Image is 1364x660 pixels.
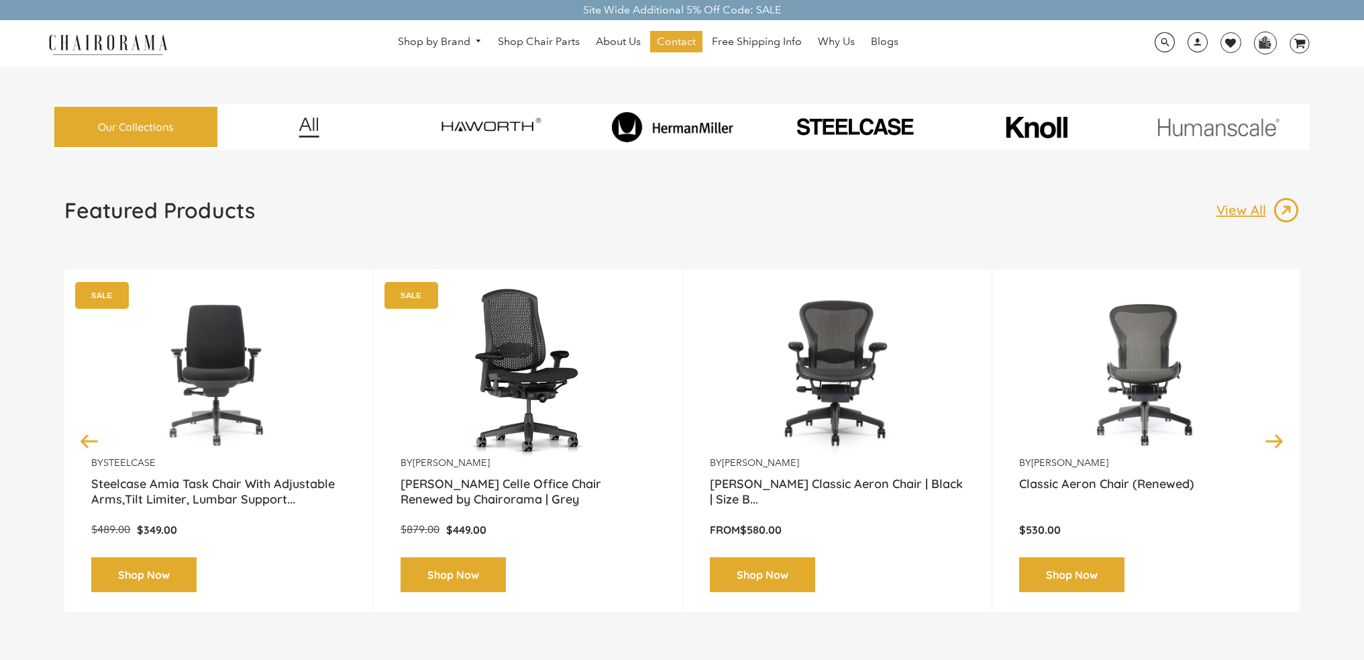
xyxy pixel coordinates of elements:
[64,197,255,234] a: Featured Products
[585,111,761,142] img: image_8_173eb7e0-7579-41b4-bc8e-4ba0b8ba93e8.png
[710,523,965,537] p: From
[1019,457,1274,469] p: by
[1019,557,1124,593] a: Shop Now
[596,35,641,49] span: About Us
[710,289,965,457] a: Herman Miller Classic Aeron Chair | Black | Size B (Renewed) - chairorama Herman Miller Classic A...
[657,35,696,49] span: Contact
[54,107,217,148] a: Our Collections
[976,115,1097,140] img: image_10_1.png
[811,31,861,52] a: Why Us
[91,457,346,469] p: by
[710,476,965,510] a: [PERSON_NAME] Classic Aeron Chair | Black | Size B...
[91,523,130,536] span: $489.00
[1255,32,1275,52] img: WhatsApp_Image_2024-07-12_at_16.23.01.webp
[401,291,421,299] text: SALE
[491,31,586,52] a: Shop Chair Parts
[91,291,112,299] text: SALE
[103,457,156,469] a: Steelcase
[78,429,101,453] button: Previous
[41,32,175,56] img: chairorama
[403,105,578,148] img: image_7_14f0750b-d084-457f-979a-a1ab9f6582c4.png
[91,289,346,457] img: Amia Chair by chairorama.com
[818,35,855,49] span: Why Us
[1131,117,1306,136] img: image_11.png
[137,523,177,536] span: $349.00
[401,289,655,457] img: Herman Miller Celle Office Chair Renewed by Chairorama | Grey - chairorama
[1031,457,1108,469] a: [PERSON_NAME]
[1263,429,1286,453] button: Next
[91,557,197,593] a: Shop Now
[871,35,898,49] span: Blogs
[722,457,799,469] a: [PERSON_NAME]
[401,457,655,469] p: by
[864,31,905,52] a: Blogs
[401,523,439,536] span: $879.00
[589,31,647,52] a: About Us
[1216,201,1273,219] p: View All
[498,35,580,49] span: Shop Chair Parts
[232,31,1064,56] nav: DesktopNavigation
[705,31,808,52] a: Free Shipping Info
[710,289,965,457] img: Herman Miller Classic Aeron Chair | Black | Size B (Renewed) - chairorama
[1216,197,1300,224] a: View All
[91,289,346,457] a: Amia Chair by chairorama.com Renewed Amia Chair chairorama.com
[740,523,782,536] span: $580.00
[391,32,489,52] a: Shop by Brand
[64,197,255,224] h1: Featured Products
[767,115,943,138] img: PHOTO-2024-07-09-00-53-10-removebg-preview.png
[1019,523,1061,536] span: $530.00
[413,457,490,469] a: [PERSON_NAME]
[650,31,702,52] a: Contact
[446,523,486,536] span: $449.00
[1273,197,1300,224] img: image_13.png
[712,35,802,49] span: Free Shipping Info
[1019,289,1274,457] a: Classic Aeron Chair (Renewed) - chairorama Classic Aeron Chair (Renewed) - chairorama
[710,557,815,593] a: Shop Now
[1019,289,1274,457] img: Classic Aeron Chair (Renewed) - chairorama
[91,476,346,510] a: Steelcase Amia Task Chair With Adjustable Arms,Tilt Limiter, Lumbar Support...
[401,289,655,457] a: Herman Miller Celle Office Chair Renewed by Chairorama | Grey - chairorama Herman Miller Celle Of...
[1019,476,1274,510] a: Classic Aeron Chair (Renewed)
[401,476,655,510] a: [PERSON_NAME] Celle Office Chair Renewed by Chairorama | Grey
[710,457,965,469] p: by
[401,557,506,593] a: Shop Now
[272,117,346,138] img: image_12.png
